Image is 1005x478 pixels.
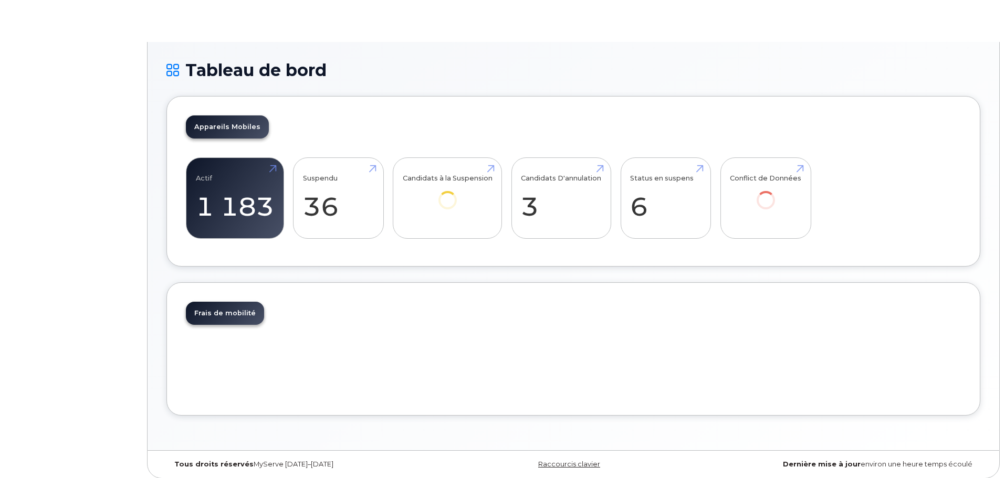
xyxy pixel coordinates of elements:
[303,164,374,233] a: Suspendu 36
[630,164,701,233] a: Status en suspens 6
[730,164,801,224] a: Conflict de Données
[174,460,254,468] strong: Tous droits réservés
[166,61,980,79] h1: Tableau de bord
[403,164,493,224] a: Candidats à la Suspension
[186,302,264,325] a: Frais de mobilité
[166,460,438,469] div: MyServe [DATE]–[DATE]
[538,460,600,468] a: Raccourcis clavier
[783,460,861,468] strong: Dernière mise à jour
[521,164,601,233] a: Candidats D'annulation 3
[196,164,274,233] a: Actif 1 183
[709,460,980,469] div: environ une heure temps écoulé
[186,115,269,139] a: Appareils Mobiles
